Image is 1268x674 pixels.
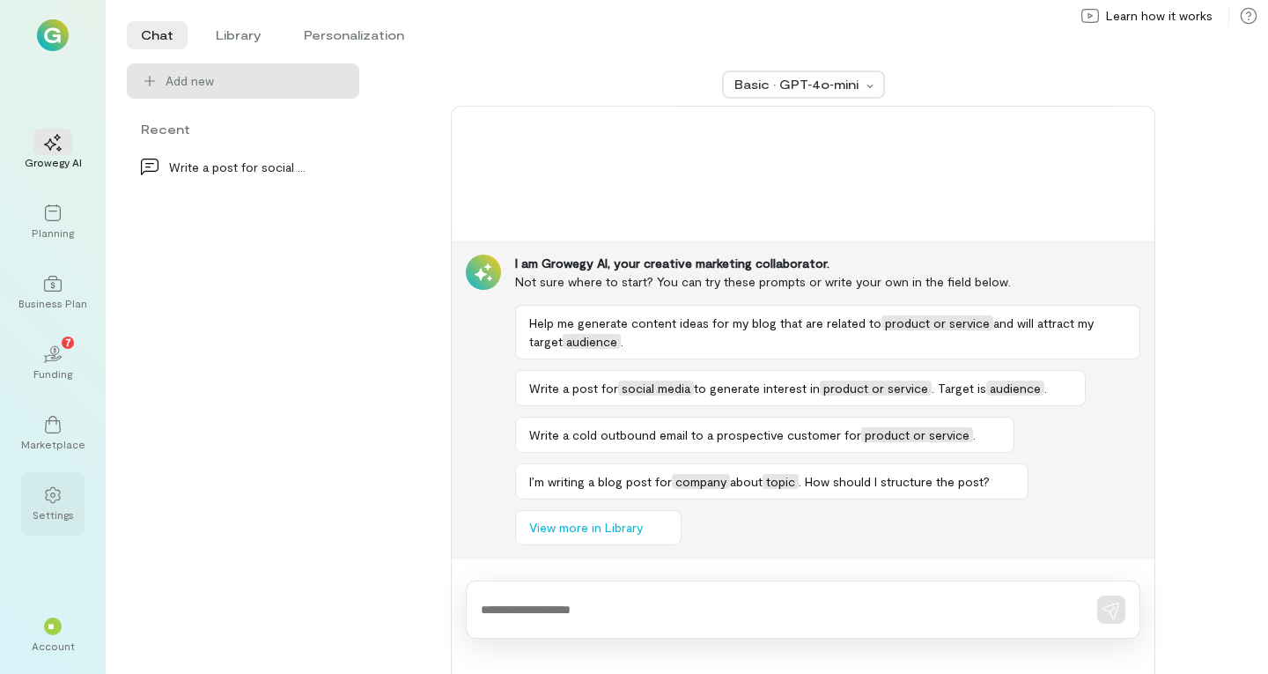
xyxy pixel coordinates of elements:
div: Recent [127,120,359,138]
button: View more in Library [515,510,682,545]
a: Business Plan [21,261,85,324]
button: Write a post forsocial mediato generate interest inproduct or service. Target isaudience. [515,370,1086,406]
span: Learn how it works [1106,7,1213,25]
span: social media [618,381,694,396]
li: Chat [127,21,188,49]
span: I’m writing a blog post for [529,474,672,489]
span: Help me generate content ideas for my blog that are related to [529,315,881,330]
span: product or service [820,381,932,396]
a: Marketplace [21,402,85,465]
button: Write a cold outbound email to a prospective customer forproduct or service. [515,417,1014,453]
span: Write a cold outbound email to a prospective customer for [529,427,861,442]
div: Funding [33,367,72,381]
div: Account [32,639,75,653]
span: Add new [166,72,345,90]
div: Business Plan [18,296,87,310]
span: View more in Library [529,519,643,537]
li: Personalization [290,21,418,49]
span: . [1044,381,1047,396]
span: about [730,474,763,489]
div: Marketplace [21,437,85,451]
span: 7 [65,334,71,350]
span: . [973,427,976,442]
span: audience [986,381,1044,396]
a: Growegy AI [21,120,85,183]
span: product or service [881,315,993,330]
a: Settings [21,472,85,536]
span: topic [763,474,799,489]
a: Funding [21,331,85,395]
div: Planning [32,226,74,240]
span: product or service [861,427,973,442]
button: I’m writing a blog post forcompanyabouttopic. How should I structure the post? [515,463,1028,500]
span: . Target is [932,381,986,396]
span: company [672,474,730,489]
span: . How should I structure the post? [799,474,990,489]
button: Help me generate content ideas for my blog that are related toproduct or serviceand will attract ... [515,305,1140,359]
span: . [621,334,623,349]
div: Not sure where to start? You can try these prompts or write your own in the field below. [515,272,1140,291]
div: Growegy AI [25,155,82,169]
div: Basic · GPT‑4o‑mini [734,76,861,93]
span: Write a post for [529,381,618,396]
div: Settings [33,507,74,522]
a: Planning [21,190,85,254]
span: audience [563,334,621,349]
span: to generate interest in [694,381,820,396]
div: Write a post for social media to generate interes… [169,158,306,176]
div: I am Growegy AI, your creative marketing collaborator. [515,255,1140,272]
li: Library [202,21,276,49]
